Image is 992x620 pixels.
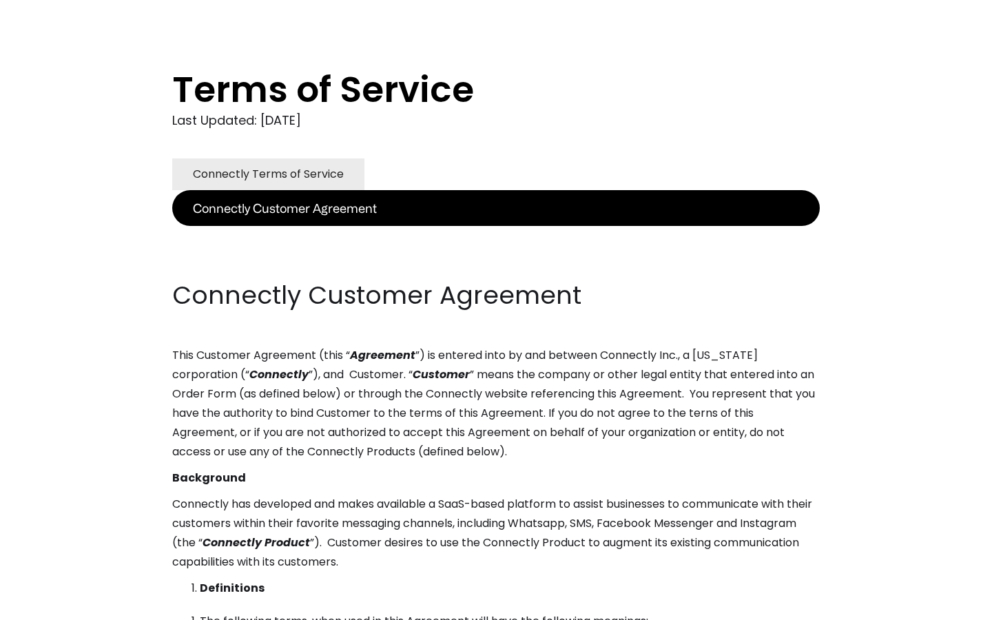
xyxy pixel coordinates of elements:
[193,165,344,184] div: Connectly Terms of Service
[172,252,820,271] p: ‍
[172,69,765,110] h1: Terms of Service
[413,366,470,382] em: Customer
[172,226,820,245] p: ‍
[172,470,246,486] strong: Background
[28,596,83,615] ul: Language list
[249,366,309,382] em: Connectly
[350,347,415,363] em: Agreement
[203,535,310,550] em: Connectly Product
[14,595,83,615] aside: Language selected: English
[172,346,820,462] p: This Customer Agreement (this “ ”) is entered into by and between Connectly Inc., a [US_STATE] co...
[172,495,820,572] p: Connectly has developed and makes available a SaaS-based platform to assist businesses to communi...
[172,110,820,131] div: Last Updated: [DATE]
[193,198,377,218] div: Connectly Customer Agreement
[200,580,265,596] strong: Definitions
[172,278,820,313] h2: Connectly Customer Agreement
